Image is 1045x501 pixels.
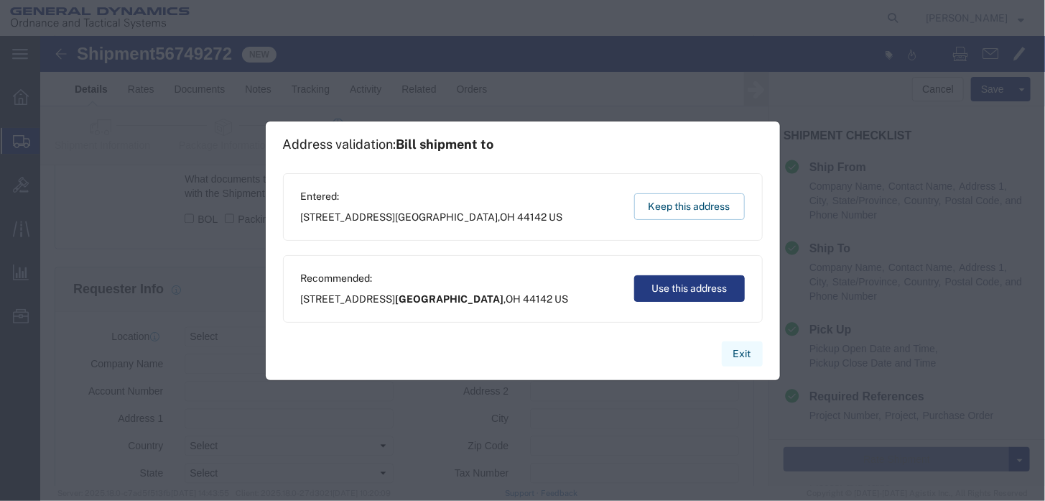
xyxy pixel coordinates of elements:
[518,211,547,223] span: 44142
[396,137,494,152] span: Bill shipment to
[506,293,521,305] span: OH
[524,293,553,305] span: 44142
[301,210,563,225] span: [STREET_ADDRESS] ,
[634,275,745,302] button: Use this address
[722,341,763,367] button: Exit
[501,211,516,223] span: OH
[396,293,504,305] span: [GEOGRAPHIC_DATA]
[634,193,745,220] button: Keep this address
[301,271,569,286] span: Recommended:
[555,293,569,305] span: US
[396,211,498,223] span: [GEOGRAPHIC_DATA]
[301,292,569,307] span: [STREET_ADDRESS] ,
[283,137,494,152] h1: Address validation:
[549,211,563,223] span: US
[301,189,563,204] span: Entered:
